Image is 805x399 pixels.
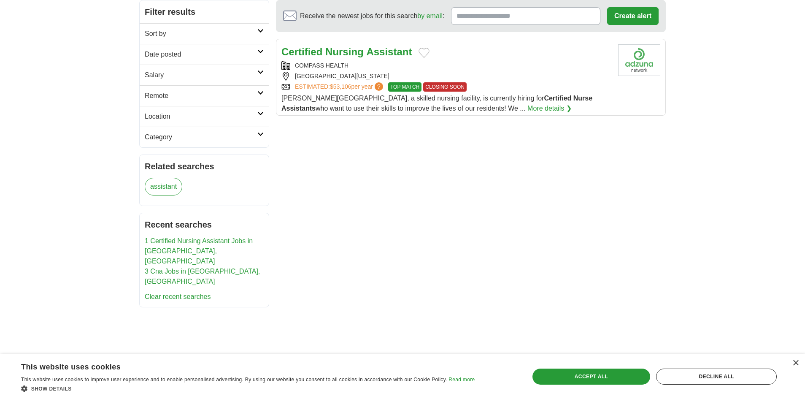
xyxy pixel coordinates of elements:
[295,82,385,92] a: ESTIMATED:$53,106per year?
[281,46,412,57] a: Certified Nursing Assistant
[145,70,257,80] h2: Salary
[573,95,592,102] strong: Nurse
[145,218,264,231] h2: Recent searches
[792,360,799,366] div: Close
[140,23,269,44] a: Sort by
[419,48,430,58] button: Add to favorite jobs
[656,369,777,385] div: Decline all
[544,95,571,102] strong: Certified
[527,103,572,114] a: More details ❯
[145,49,257,60] h2: Date posted
[281,95,592,112] span: [PERSON_NAME][GEOGRAPHIC_DATA], a skilled nursing facility, is currently hiring for who want to u...
[145,111,257,122] h2: Location
[448,377,475,383] a: Read more, opens a new window
[145,91,257,101] h2: Remote
[325,46,364,57] strong: Nursing
[21,377,447,383] span: This website uses cookies to improve user experience and to enable personalised advertising. By u...
[618,44,660,76] img: Company logo
[140,0,269,23] h2: Filter results
[145,29,257,39] h2: Sort by
[145,268,260,285] a: 3 Cna Jobs in [GEOGRAPHIC_DATA], [GEOGRAPHIC_DATA]
[21,384,475,393] div: Show details
[375,82,383,91] span: ?
[300,11,444,21] span: Receive the newest jobs for this search :
[281,46,322,57] strong: Certified
[140,127,269,147] a: Category
[388,82,421,92] span: TOP MATCH
[31,386,72,392] span: Show details
[607,7,659,25] button: Create alert
[145,237,253,265] a: 1 Certified Nursing Assistant Jobs in [GEOGRAPHIC_DATA], [GEOGRAPHIC_DATA]
[145,293,211,300] a: Clear recent searches
[145,178,182,195] a: assistant
[532,369,651,385] div: Accept all
[423,82,467,92] span: CLOSING SOON
[140,44,269,65] a: Date posted
[281,72,611,81] div: [GEOGRAPHIC_DATA][US_STATE]
[140,106,269,127] a: Location
[281,105,316,112] strong: Assistants
[145,160,264,173] h2: Related searches
[145,132,257,142] h2: Category
[140,85,269,106] a: Remote
[140,65,269,85] a: Salary
[330,83,351,90] span: $53,106
[281,61,611,70] div: COMPASS HEALTH
[417,12,443,19] a: by email
[21,359,454,372] div: This website uses cookies
[366,46,412,57] strong: Assistant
